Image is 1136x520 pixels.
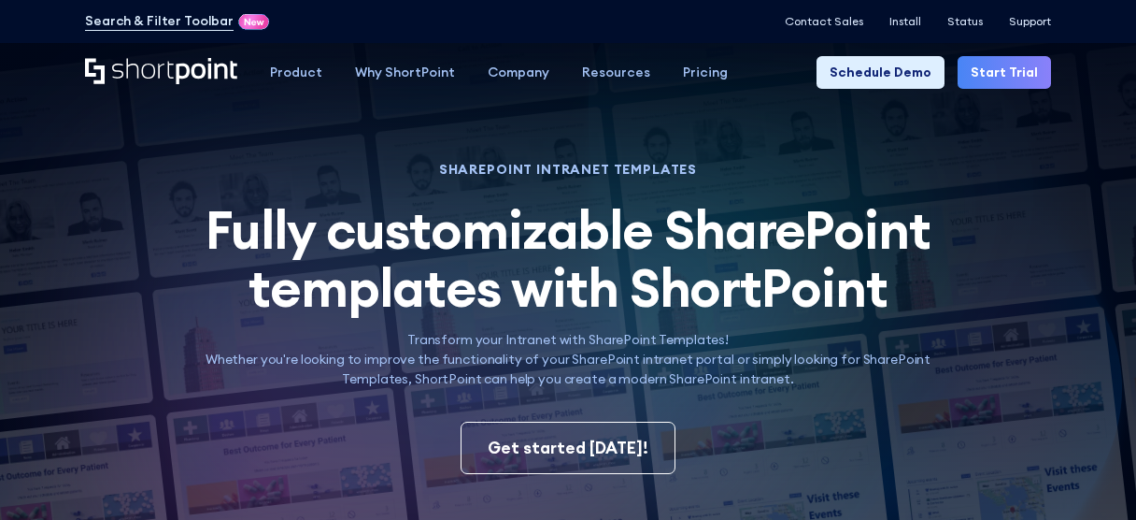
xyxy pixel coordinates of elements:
[816,56,944,89] a: Schedule Demo
[206,196,930,321] span: Fully customizable SharePoint templates with ShortPoint
[253,56,338,89] a: Product
[461,422,675,474] a: Get started [DATE]!
[186,330,951,389] p: Transform your Intranet with SharePoint Templates! Whether you're looking to improve the function...
[666,56,744,89] a: Pricing
[785,15,863,28] a: Contact Sales
[471,56,565,89] a: Company
[582,63,650,82] div: Resources
[186,164,951,175] h1: SHAREPOINT INTRANET TEMPLATES
[85,58,237,86] a: Home
[565,56,666,89] a: Resources
[889,15,921,28] a: Install
[85,11,234,31] a: Search & Filter Toolbar
[488,436,648,460] div: Get started [DATE]!
[355,63,455,82] div: Why ShortPoint
[1009,15,1051,28] a: Support
[338,56,471,89] a: Why ShortPoint
[958,56,1051,89] a: Start Trial
[270,63,322,82] div: Product
[683,63,728,82] div: Pricing
[947,15,983,28] a: Status
[488,63,549,82] div: Company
